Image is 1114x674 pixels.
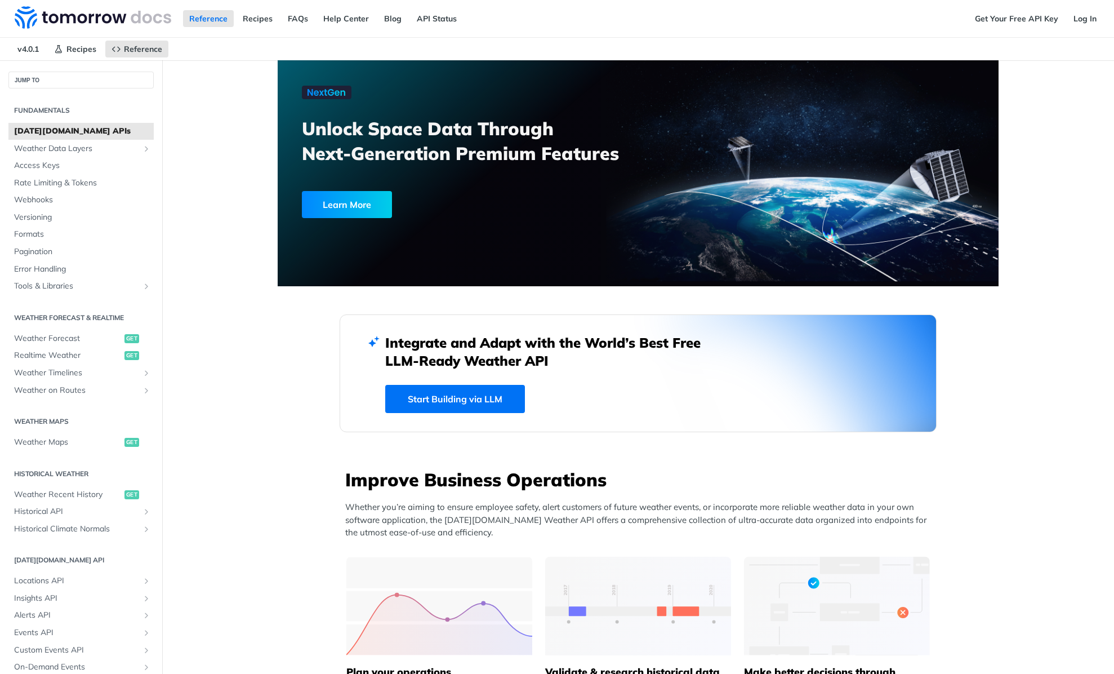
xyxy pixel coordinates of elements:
[411,10,463,27] a: API Status
[8,416,154,427] h2: Weather Maps
[302,191,581,218] a: Learn More
[14,524,139,535] span: Historical Climate Normals
[8,642,154,659] a: Custom Events APIShow subpages for Custom Events API
[142,663,151,672] button: Show subpages for On-Demand Events
[14,160,151,171] span: Access Keys
[142,628,151,637] button: Show subpages for Events API
[8,503,154,520] a: Historical APIShow subpages for Historical API
[142,525,151,534] button: Show subpages for Historical Climate Normals
[14,229,151,240] span: Formats
[8,313,154,323] h2: Weather Forecast & realtime
[302,191,392,218] div: Learn More
[8,72,154,88] button: JUMP TO
[345,501,937,539] p: Whether you’re aiming to ensure employee safety, alert customers of future weather events, or inc...
[105,41,168,57] a: Reference
[183,10,234,27] a: Reference
[8,330,154,347] a: Weather Forecastget
[8,590,154,607] a: Insights APIShow subpages for Insights API
[14,333,122,344] span: Weather Forecast
[66,44,96,54] span: Recipes
[385,334,718,370] h2: Integrate and Adapt with the World’s Best Free LLM-Ready Weather API
[14,489,122,500] span: Weather Recent History
[124,438,139,447] span: get
[8,607,154,624] a: Alerts APIShow subpages for Alerts API
[14,593,139,604] span: Insights API
[14,126,151,137] span: [DATE][DOMAIN_NAME] APIs
[346,557,532,655] img: 39565e8-group-4962x.svg
[8,573,154,589] a: Locations APIShow subpages for Locations API
[14,385,139,396] span: Weather on Routes
[8,434,154,451] a: Weather Mapsget
[14,350,122,361] span: Realtime Weather
[14,212,151,223] span: Versioning
[8,192,154,209] a: Webhooks
[8,365,154,382] a: Weather TimelinesShow subpages for Weather Timelines
[11,41,45,57] span: v4.0.1
[8,226,154,243] a: Formats
[8,486,154,503] a: Weather Recent Historyget
[744,557,930,655] img: a22d113-group-496-32x.svg
[14,610,139,621] span: Alerts API
[8,243,154,260] a: Pagination
[8,624,154,641] a: Events APIShow subpages for Events API
[317,10,375,27] a: Help Center
[8,347,154,364] a: Realtime Weatherget
[14,194,151,206] span: Webhooks
[282,10,314,27] a: FAQs
[14,178,151,189] span: Rate Limiting & Tokens
[8,157,154,174] a: Access Keys
[545,557,731,655] img: 13d7ca0-group-496-2.svg
[14,281,139,292] span: Tools & Libraries
[302,116,650,166] h3: Unlock Space Data Through Next-Generation Premium Features
[1067,10,1103,27] a: Log In
[124,351,139,360] span: get
[969,10,1064,27] a: Get Your Free API Key
[142,594,151,603] button: Show subpages for Insights API
[124,334,139,343] span: get
[8,521,154,538] a: Historical Climate NormalsShow subpages for Historical Climate Normals
[124,490,139,499] span: get
[142,507,151,516] button: Show subpages for Historical API
[385,385,525,413] a: Start Building via LLM
[14,645,139,656] span: Custom Events API
[142,386,151,395] button: Show subpages for Weather on Routes
[237,10,279,27] a: Recipes
[345,467,937,492] h3: Improve Business Operations
[142,646,151,655] button: Show subpages for Custom Events API
[378,10,408,27] a: Blog
[8,123,154,140] a: [DATE][DOMAIN_NAME] APIs
[8,469,154,479] h2: Historical Weather
[8,382,154,399] a: Weather on RoutesShow subpages for Weather on Routes
[14,627,139,638] span: Events API
[8,105,154,116] h2: Fundamentals
[8,261,154,278] a: Error Handling
[142,144,151,153] button: Show subpages for Weather Data Layers
[14,662,139,673] span: On-Demand Events
[142,282,151,291] button: Show subpages for Tools & Libraries
[124,44,162,54] span: Reference
[8,278,154,295] a: Tools & LibrariesShow subpages for Tools & Libraries
[14,506,139,517] span: Historical API
[14,575,139,587] span: Locations API
[8,555,154,565] h2: [DATE][DOMAIN_NAME] API
[14,437,122,448] span: Weather Maps
[8,209,154,226] a: Versioning
[14,264,151,275] span: Error Handling
[14,367,139,379] span: Weather Timelines
[8,140,154,157] a: Weather Data LayersShow subpages for Weather Data Layers
[48,41,103,57] a: Recipes
[14,246,151,258] span: Pagination
[142,611,151,620] button: Show subpages for Alerts API
[14,143,139,154] span: Weather Data Layers
[142,369,151,378] button: Show subpages for Weather Timelines
[15,6,171,29] img: Tomorrow.io Weather API Docs
[8,175,154,192] a: Rate Limiting & Tokens
[302,86,351,99] img: NextGen
[142,577,151,586] button: Show subpages for Locations API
